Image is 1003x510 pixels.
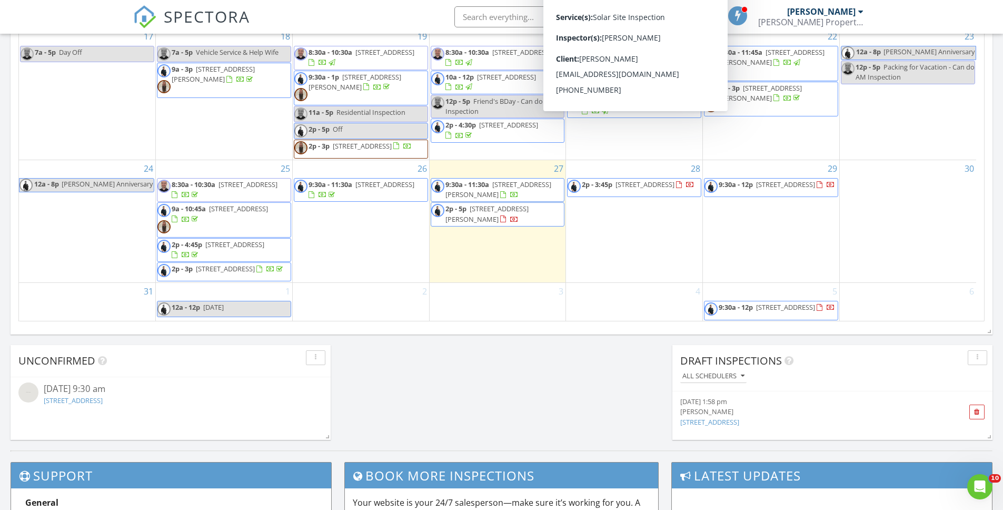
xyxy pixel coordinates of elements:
a: 9a - 3p [STREET_ADDRESS][PERSON_NAME] [172,64,255,84]
td: Go to August 30, 2025 [839,160,976,283]
a: Go to September 4, 2025 [693,283,702,300]
img: jeremy_headshot.jpg [704,302,718,316]
a: Go to August 19, 2025 [415,28,429,45]
span: [STREET_ADDRESS] [196,264,255,273]
a: Go to August 28, 2025 [689,160,702,177]
a: 10a - 12p [STREET_ADDRESS] [431,71,565,94]
a: Go to August 22, 2025 [826,28,839,45]
a: 9:30a - 1p [STREET_ADDRESS][PERSON_NAME] [309,72,401,92]
img: resized_resized_img_1997_1746149607917_1746149609259.jpeg [294,88,307,101]
span: 9:30a - 12p [719,180,753,189]
a: 9:30a - 12p [STREET_ADDRESS] [704,301,838,320]
a: Go to August 29, 2025 [826,160,839,177]
span: 1p - 3p [719,83,740,93]
div: [PERSON_NAME] [680,407,934,417]
span: 9a - 10:45a [172,204,206,213]
span: 9:30a - 11:45a [719,47,762,57]
a: 9:30a - 12p [STREET_ADDRESS] [719,180,835,189]
span: [STREET_ADDRESS] [209,204,268,213]
span: [STREET_ADDRESS][PERSON_NAME] [445,204,529,223]
span: 9:30a - 12p [582,47,616,57]
a: Go to August 27, 2025 [552,160,565,177]
a: Go to September 3, 2025 [557,283,565,300]
span: 8:30a - 10:30a [445,47,489,57]
span: Unconfirmed [18,354,95,368]
a: 8:30a - 10:30a [STREET_ADDRESS] [172,180,277,199]
td: Go to August 24, 2025 [19,160,156,283]
a: 10a - 12p [STREET_ADDRESS] [445,72,536,92]
span: [STREET_ADDRESS][PERSON_NAME] [719,47,825,67]
h3: Latest Updates [672,463,992,488]
img: jeremy_headshot.jpg [157,204,171,217]
span: 7a - 5p [35,47,56,57]
span: 12p - 5p [445,96,470,106]
img: jeremy_headshot.jpg [431,204,444,217]
span: [STREET_ADDRESS] [615,96,674,105]
a: 9:30a - 12p [STREET_ADDRESS] [719,302,835,312]
a: 2p - 4:15p [STREET_ADDRESS] [567,94,701,118]
td: Go to September 2, 2025 [292,283,429,321]
span: 10 [989,474,1001,483]
img: img_2012.jpeg [21,47,34,61]
img: jeremy_headshot.jpg [19,179,33,192]
img: jeremy_headshot.jpg [294,124,307,138]
span: 8:30a - 10:30a [172,180,215,189]
img: resized_resized_img_1997_1746149607917_1746149609259.jpeg [704,99,718,112]
span: Residential Inspection - Can do AM Inspection [582,72,692,92]
a: 2p - 5p [STREET_ADDRESS][PERSON_NAME] [445,204,529,223]
a: 2p - 3p [STREET_ADDRESS] [294,140,428,159]
a: Go to September 6, 2025 [967,283,976,300]
a: 1p - 3p [STREET_ADDRESS][PERSON_NAME] [719,83,802,103]
a: Go to September 2, 2025 [420,283,429,300]
td: Go to September 4, 2025 [566,283,703,321]
a: 2p - 5p [STREET_ADDRESS][PERSON_NAME] [431,202,565,226]
div: [DATE] 1:58 pm [680,397,934,407]
a: 9a - 10:45a [STREET_ADDRESS] [172,204,268,223]
a: 2p - 3p [STREET_ADDRESS] [172,264,285,273]
img: img_2012.jpeg [294,107,307,121]
h3: Support [11,463,331,488]
a: 9:30a - 12p [STREET_ADDRESS][PERSON_NAME] [567,46,701,70]
button: All schedulers [680,369,747,384]
span: SPECTORA [164,5,250,27]
span: Packing for Vacation - Can do AM Inspection [856,62,975,82]
img: jeremy_headshot.jpg [431,120,444,133]
a: Go to August 31, 2025 [142,283,155,300]
a: Go to August 25, 2025 [279,160,292,177]
img: img_2012.jpeg [294,47,307,61]
td: Go to August 27, 2025 [429,160,566,283]
img: img_2012.jpeg [841,62,855,75]
a: Go to September 5, 2025 [830,283,839,300]
img: resized_resized_img_1997_1746149607917_1746149609259.jpeg [294,141,307,154]
a: Go to August 21, 2025 [689,28,702,45]
span: [STREET_ADDRESS] [205,240,264,249]
img: jeremy_headshot.jpg [157,264,171,277]
a: 8:30a - 10:30a [STREET_ADDRESS] [157,178,291,202]
td: Go to August 22, 2025 [703,28,840,160]
a: 8:30a - 10:30a [STREET_ADDRESS] [431,46,565,70]
span: 9:30a - 1p [309,72,339,82]
img: resized_resized_img_1997_1746149607917_1746149609259.jpeg [157,80,171,93]
img: jeremy_headshot.jpg [157,64,171,77]
td: Go to August 23, 2025 [839,28,976,160]
td: Go to August 28, 2025 [566,160,703,283]
a: 2p - 4:15p [STREET_ADDRESS] [582,96,674,115]
span: 2p - 4:30p [445,120,476,130]
span: 12a - 8p [34,179,59,192]
span: [PERSON_NAME] Anniversary [883,47,975,56]
span: [PERSON_NAME] Anniversary [62,179,153,189]
div: [PERSON_NAME] [787,6,856,17]
span: [STREET_ADDRESS] [756,180,815,189]
a: 9:30a - 11:30a [STREET_ADDRESS][PERSON_NAME] [445,180,551,199]
a: 8:30a - 10:30a [STREET_ADDRESS] [445,47,551,67]
td: Go to August 25, 2025 [156,160,293,283]
a: Go to August 18, 2025 [279,28,292,45]
td: Go to August 31, 2025 [19,283,156,321]
a: [DATE] 9:30 am [STREET_ADDRESS] [18,382,323,408]
img: img_2012.jpeg [431,96,444,110]
strong: General [25,497,58,508]
span: 10a - 12p [445,72,474,82]
span: 2p - 5p [445,204,466,213]
img: img_2012.jpeg [157,47,171,61]
div: [DATE] 9:30 am [44,382,297,396]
